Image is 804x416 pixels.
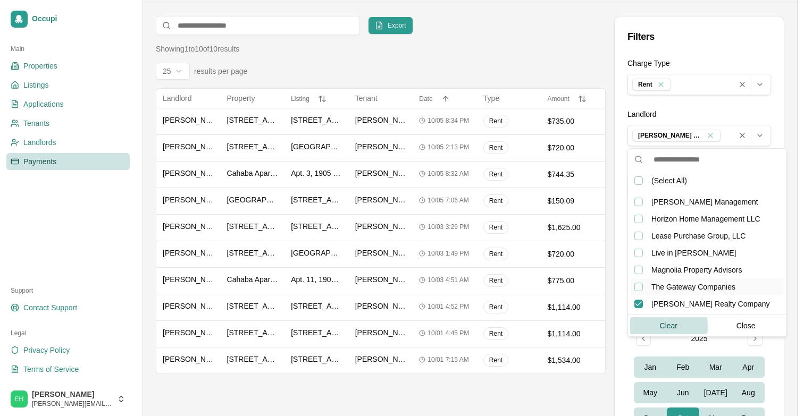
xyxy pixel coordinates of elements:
[6,342,130,359] a: Privacy Policy
[227,327,279,338] span: [STREET_ADDRESS]...
[6,134,130,151] a: Landlords
[6,40,130,57] div: Main
[227,94,255,103] span: Property
[428,116,469,125] span: 10/05 8:34 PM
[23,99,64,109] span: Applications
[489,356,502,364] span: Rent
[732,356,765,378] button: Apr
[547,328,599,339] div: $1,114.00
[699,382,732,403] button: [DATE]
[647,149,780,170] input: Search through available options
[163,115,214,125] span: [PERSON_NAME] Realty Company
[638,80,652,89] span: Rent
[227,194,279,205] span: [GEOGRAPHIC_DATA]...
[627,59,670,67] label: Charge Type
[732,382,765,403] button: Aug
[355,168,407,179] span: [PERSON_NAME]
[630,172,784,189] div: Select all 7 options
[6,77,130,94] a: Listings
[291,141,342,152] span: [GEOGRAPHIC_DATA]...
[489,223,502,232] span: Rent
[388,21,406,30] span: Export
[194,66,247,77] span: results per page
[163,274,214,285] span: [PERSON_NAME] Realty Company
[667,356,700,378] button: Feb
[227,301,279,311] span: [STREET_ADDRESS]...
[355,327,407,338] span: [PERSON_NAME]
[708,317,785,334] div: Close
[355,221,407,232] span: [PERSON_NAME]
[547,355,599,366] div: $1,534.00
[163,248,214,258] span: [PERSON_NAME] Realty Company
[355,248,407,258] span: [PERSON_NAME]
[691,333,707,344] div: 2025
[489,197,502,205] span: Rent
[547,95,599,103] button: Amount
[23,61,57,71] span: Properties
[156,44,239,54] div: Showing 1 to 10 of 10 results
[628,170,786,336] div: Suggestions
[630,193,784,210] div: Germano Management, not selected
[651,175,687,186] span: (Select All )
[428,143,469,151] span: 10/05 2:13 PM
[657,80,665,89] div: Remove Rent from selection
[355,194,407,205] span: [PERSON_NAME]
[630,278,784,295] div: The Gateway Companies, not selected
[428,223,469,231] span: 10/03 3:29 PM
[634,356,667,378] button: Jan
[291,95,342,103] button: Listing
[489,117,502,125] span: Rent
[163,94,192,103] span: Landlord
[355,94,378,103] span: Tenant
[489,276,502,285] span: Rent
[355,115,407,125] span: [PERSON_NAME]
[419,95,432,103] span: Date
[355,274,407,285] span: [PERSON_NAME]
[32,400,113,408] span: [PERSON_NAME][EMAIL_ADDRESS][DOMAIN_NAME]
[630,295,784,312] div: Watts Realty Company, selected
[651,231,746,241] span: Lease Purchase Group, LLC
[6,57,130,74] a: Properties
[355,354,407,364] span: [PERSON_NAME]
[428,329,469,337] span: 10/01 4:45 PM
[547,95,569,103] span: Amount
[23,364,79,375] span: Terms of Service
[291,327,342,338] span: [STREET_ADDRESS]...
[547,116,599,126] div: $735.00
[630,244,784,261] div: Live in Curry, not selected
[651,214,760,224] span: Horizon Home Management LLC
[651,265,742,275] span: Magnolia Property Advisors
[630,210,784,227] div: Horizon Home Management LLC, not selected
[291,95,309,103] span: Listing
[291,274,342,285] span: Apt. 11, 1905 Cou...
[547,142,599,153] div: $720.00
[163,301,214,311] span: [PERSON_NAME] Realty Company
[667,382,700,403] button: Jun
[627,29,771,44] div: Filters
[738,131,747,140] div: Clear all 1 selected options
[32,390,113,400] span: [PERSON_NAME]
[630,317,707,334] div: Clear
[11,390,28,407] img: Emily Hart
[163,141,214,152] span: [PERSON_NAME] Realty Company
[163,194,214,205] span: [PERSON_NAME] Realty Company
[23,302,77,313] span: Contact Support
[651,197,758,207] span: [PERSON_NAME] Management
[291,168,342,179] span: Apt. 3, 1905 Cour...
[6,115,130,132] a: Tenants
[227,248,279,258] span: [STREET_ADDRESS]...
[489,143,502,152] span: Rent
[428,169,468,178] span: 10/05 8:32 AM
[489,303,502,311] span: Rent
[547,222,599,233] div: $1,625.00
[163,221,214,232] span: [PERSON_NAME] Realty Company
[163,354,214,364] span: [PERSON_NAME] Realty Company
[355,141,407,152] span: [PERSON_NAME]
[227,221,279,232] span: [STREET_ADDRESS][PERSON_NAME] Sp...
[428,355,468,364] span: 10/01 7:15 AM
[428,196,468,205] span: 10/05 7:06 AM
[6,325,130,342] div: Legal
[428,276,468,284] span: 10/03 4:51 AM
[23,156,56,167] span: Payments
[23,345,70,355] span: Privacy Policy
